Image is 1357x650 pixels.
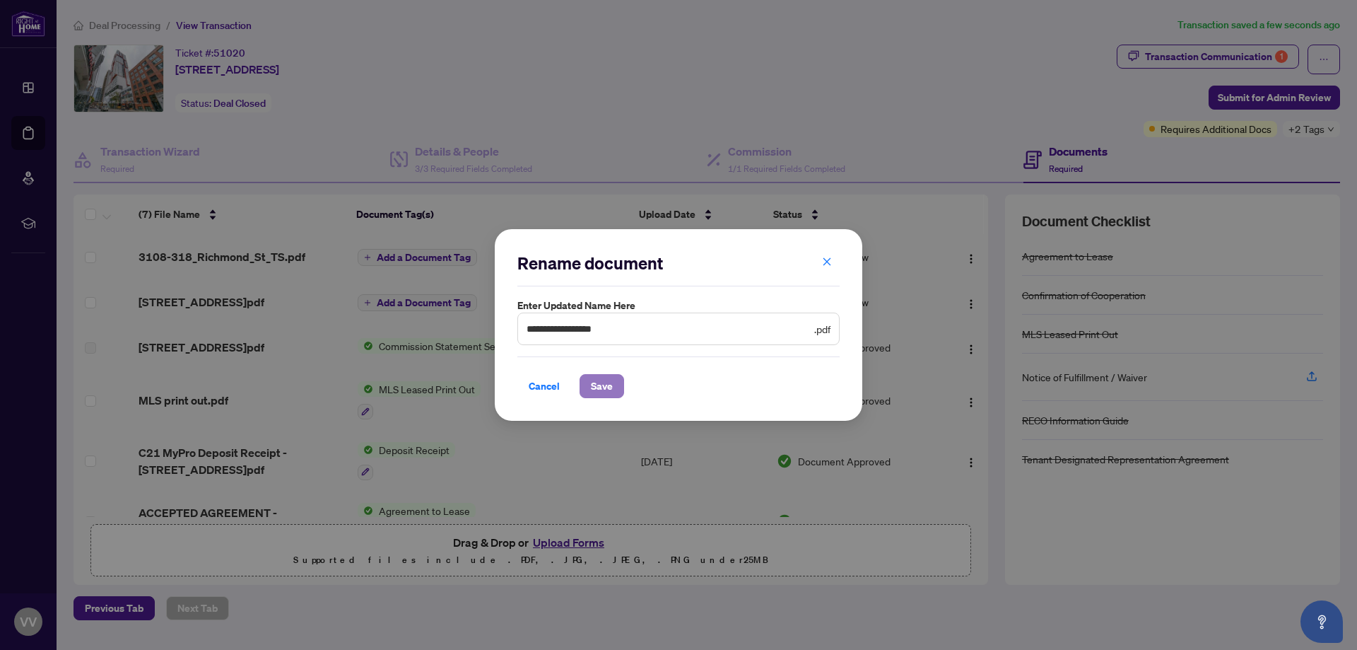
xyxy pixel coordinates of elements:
h2: Rename document [517,252,840,274]
button: Cancel [517,374,571,398]
label: Enter updated name here [517,298,840,313]
span: close [822,257,832,267]
span: Save [591,375,613,397]
span: .pdf [814,321,830,337]
button: Open asap [1300,600,1343,643]
button: Save [580,374,624,398]
span: Cancel [529,375,560,397]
